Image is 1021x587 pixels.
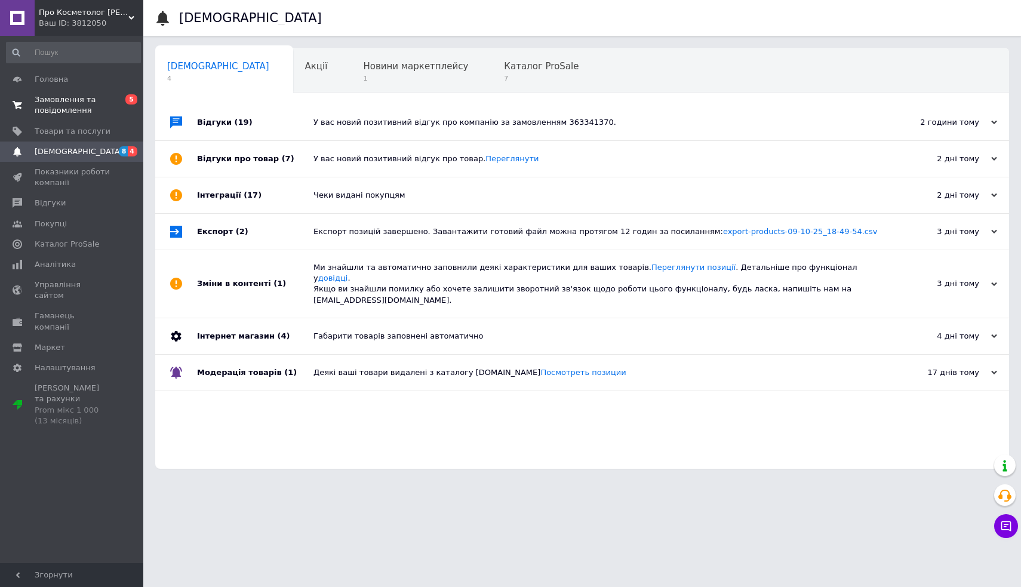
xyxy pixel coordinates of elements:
div: 3 дні тому [878,278,997,289]
span: Аналітика [35,259,76,270]
span: Акції [305,61,328,72]
span: Показники роботи компанії [35,167,110,188]
span: (1) [284,368,297,377]
div: Інтеграції [197,177,313,213]
a: Посмотреть позиции [540,368,626,377]
span: [PERSON_NAME] та рахунки [35,383,110,426]
div: 2 дні тому [878,190,997,201]
span: Каталог ProSale [35,239,99,250]
button: Чат з покупцем [994,514,1018,538]
div: 4 дні тому [878,331,997,342]
span: [DEMOGRAPHIC_DATA] [167,61,269,72]
div: Чеки видані покупцям [313,190,878,201]
div: Експорт [197,214,313,250]
span: Гаманець компанії [35,311,110,332]
div: 17 днів тому [878,367,997,378]
span: 5 [125,94,137,105]
div: У вас новий позитивний відгук про товар. [313,153,878,164]
span: 8 [119,146,128,156]
div: Експорт позицій завершено. Завантажити готовий файл можна протягом 12 годин за посиланням: [313,226,878,237]
span: Товари та послуги [35,126,110,137]
div: Деякі ваші товари видалені з каталогу [DOMAIN_NAME] [313,367,878,378]
div: Відгуки про товар [197,141,313,177]
div: Інтернет магазин [197,318,313,354]
a: export-products-09-10-25_18-49-54.csv [723,227,878,236]
span: Каталог ProSale [504,61,579,72]
span: Маркет [35,342,65,353]
span: (4) [277,331,290,340]
span: Управління сайтом [35,279,110,301]
span: 4 [128,146,137,156]
input: Пошук [6,42,141,63]
div: 2 дні тому [878,153,997,164]
span: 4 [167,74,269,83]
div: Відгуки [197,105,313,140]
span: (17) [244,190,262,199]
span: (1) [273,279,286,288]
span: [DEMOGRAPHIC_DATA] [35,146,123,157]
div: Зміни в контенті [197,250,313,318]
div: Ми знайшли та автоматично заповнили деякі характеристики для ваших товарів. . Детальніше про функ... [313,262,878,306]
span: (19) [235,118,253,127]
span: 1 [363,74,468,83]
span: Налаштування [35,362,96,373]
a: Переглянути [485,154,539,163]
span: Замовлення та повідомлення [35,94,110,116]
div: Prom мікс 1 000 (13 місяців) [35,405,110,426]
span: (2) [236,227,248,236]
div: Модерація товарів [197,355,313,391]
span: Головна [35,74,68,85]
div: Ваш ID: 3812050 [39,18,143,29]
span: Покупці [35,219,67,229]
a: довідці [318,273,348,282]
span: 7 [504,74,579,83]
span: Про Косметолог Шоп [39,7,128,18]
a: Переглянути позиції [651,263,736,272]
div: 3 дні тому [878,226,997,237]
span: (7) [282,154,294,163]
span: Відгуки [35,198,66,208]
span: Новини маркетплейсу [363,61,468,72]
div: У вас новий позитивний відгук про компанію за замовленням 363341370. [313,117,878,128]
div: Габарити товарів заповнені автоматично [313,331,878,342]
h1: [DEMOGRAPHIC_DATA] [179,11,322,25]
div: 2 години тому [878,117,997,128]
